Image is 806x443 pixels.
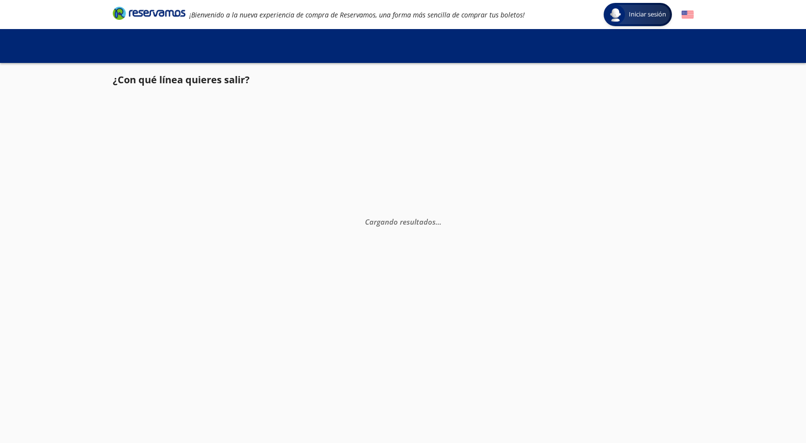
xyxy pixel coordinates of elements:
span: . [440,216,441,226]
span: . [436,216,438,226]
p: ¿Con qué línea quieres salir? [113,73,250,87]
a: Brand Logo [113,6,185,23]
em: ¡Bienvenido a la nueva experiencia de compra de Reservamos, una forma más sencilla de comprar tus... [189,10,525,19]
em: Cargando resultados [365,216,441,226]
button: English [682,9,694,21]
span: Iniciar sesión [625,10,670,19]
i: Brand Logo [113,6,185,20]
span: . [438,216,440,226]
